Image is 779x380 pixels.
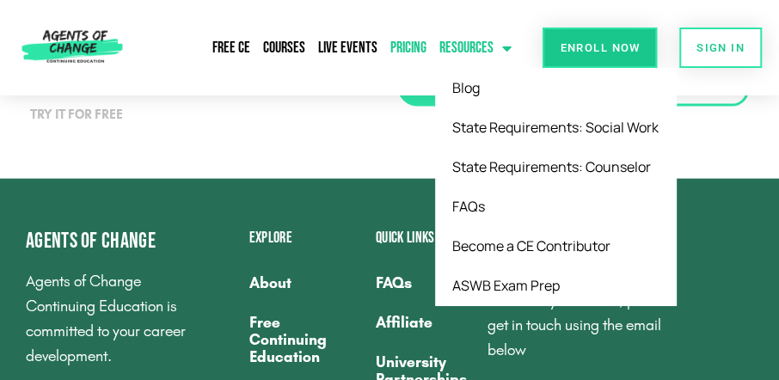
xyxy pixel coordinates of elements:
[249,303,359,377] a: Free Continuing Education
[696,42,745,53] span: SIGN IN
[488,266,670,359] span: If you have any questions not covered by our FAQs, please get in touch using the email below
[435,147,676,187] a: State Requirements: Counselor
[376,230,470,246] h2: Quick Links
[435,226,676,266] a: Become a CE Contributor
[435,28,516,68] a: Resources
[376,303,470,342] a: Affiliate
[435,68,676,107] a: Blog
[259,28,310,68] a: Courses
[435,187,676,226] a: FAQs
[560,42,640,53] span: Enroll Now
[208,28,255,68] a: Free CE
[26,230,199,252] h4: Agents of Change
[435,107,676,147] a: State Requirements: Social Work
[679,28,762,68] a: SIGN IN
[386,28,431,68] a: Pricing
[435,266,676,305] a: ASWB Exam Prep
[314,28,382,68] a: Live Events
[435,68,676,305] ul: Resources
[543,28,657,68] a: Enroll Now
[30,107,123,122] strong: Try it for free
[249,263,359,303] a: About
[26,272,186,365] span: Agents of Change Continuing Education is committed to your career development.
[249,230,359,246] h2: Explore
[166,28,516,68] nav: Menu
[376,263,470,303] a: FAQs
